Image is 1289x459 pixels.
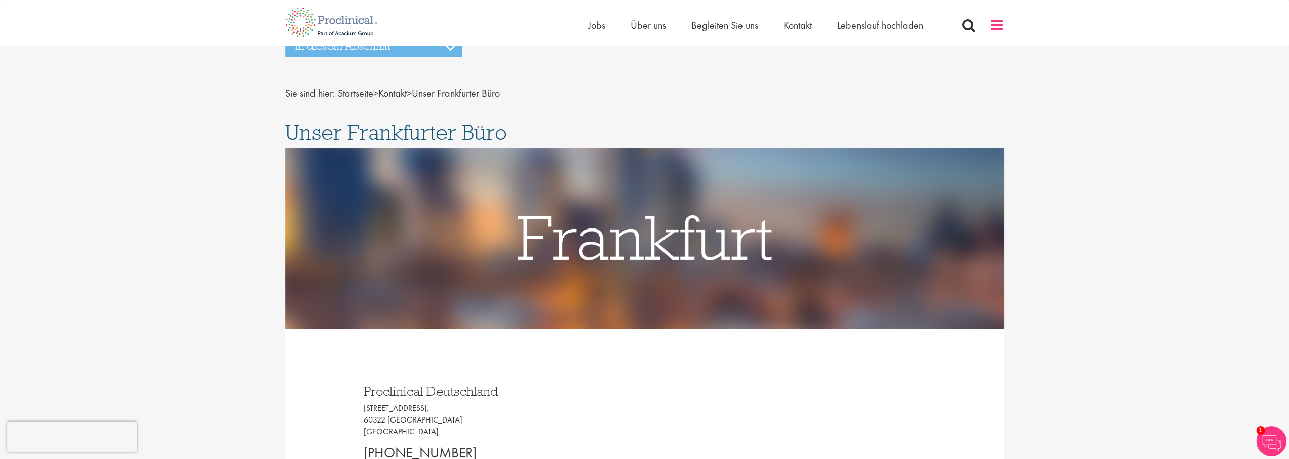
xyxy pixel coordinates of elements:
font: > [407,87,412,100]
a: Kontakt [784,19,812,32]
font: 1 [1259,427,1262,434]
font: In diesem Abschnitt [295,39,390,53]
font: [STREET_ADDRESS], [364,403,429,413]
font: Unser Frankfurter Büro [285,119,507,146]
font: Proclinical Deutschland [364,382,498,399]
a: breadcrumb link to Home [338,87,373,100]
font: 60322 [GEOGRAPHIC_DATA] [364,414,462,425]
a: Begleiten Sie uns [691,19,758,32]
iframe: reCAPTCHA [7,422,137,452]
a: Jobs [588,19,605,32]
img: Chatbot [1256,426,1286,456]
a: breadcrumb link to Contact [378,87,407,100]
font: [GEOGRAPHIC_DATA] [364,426,439,437]
font: Sie sind hier: [285,87,335,100]
font: Startseite [338,87,373,100]
font: Kontakt [378,87,407,100]
font: > [373,87,378,100]
a: Lebenslauf hochladen [837,19,923,32]
a: Über uns [631,19,666,32]
font: Unser Frankfurter Büro [412,87,500,100]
